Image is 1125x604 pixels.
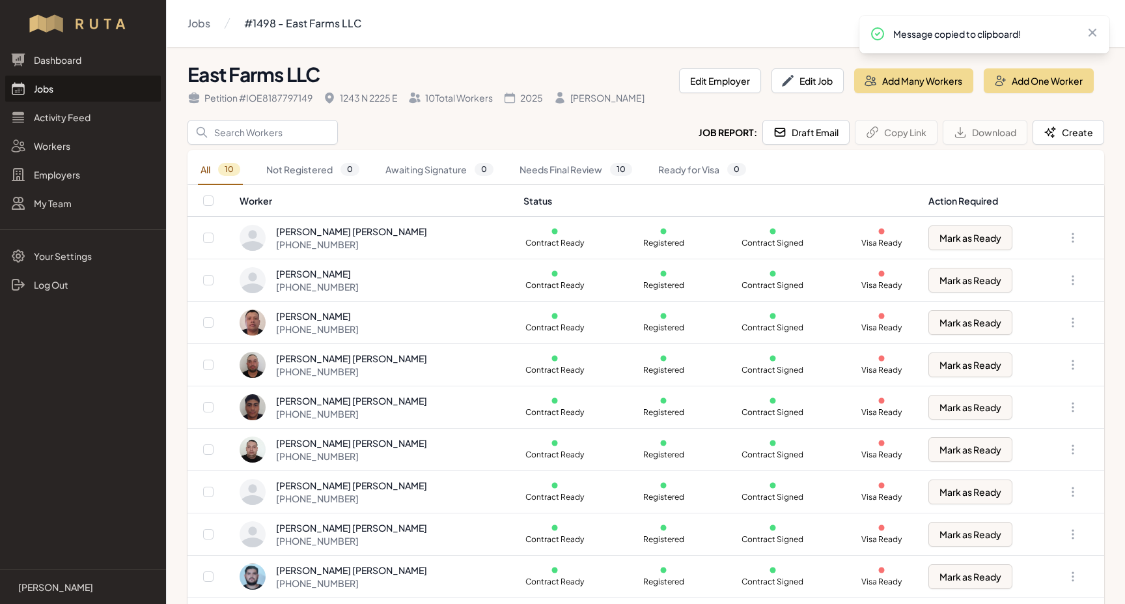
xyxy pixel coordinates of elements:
p: Contract Ready [523,492,586,502]
div: 10 Total Workers [408,91,493,104]
p: Visa Ready [850,407,913,418]
a: Ready for Visa [656,155,749,185]
p: Registered [632,534,695,545]
p: Visa Ready [850,280,913,291]
p: Visa Ready [850,577,913,587]
nav: Breadcrumb [187,10,361,36]
div: [PERSON_NAME] [PERSON_NAME] [276,394,427,407]
h2: Job Report: [699,126,757,139]
a: Awaiting Signature [383,155,496,185]
div: [PHONE_NUMBER] [276,238,427,251]
p: Registered [632,577,695,587]
button: Mark as Ready [928,310,1012,335]
div: [PERSON_NAME] [276,309,359,323]
div: [PHONE_NUMBER] [276,577,427,590]
div: 2025 [503,91,543,104]
a: [PERSON_NAME] [10,581,156,594]
p: Visa Ready [850,534,913,545]
th: Action Required [921,185,1044,217]
p: Contract Signed [742,323,804,333]
div: [PERSON_NAME] [PERSON_NAME] [276,479,427,492]
p: Contract Signed [742,492,804,502]
div: Worker [240,194,508,207]
p: Contract Signed [742,577,804,587]
a: #1498 - East Farms LLC [244,10,361,36]
button: Add Many Workers [854,68,973,93]
a: Jobs [187,10,210,36]
p: [PERSON_NAME] [18,581,93,594]
a: Activity Feed [5,104,161,130]
button: Edit Employer [679,68,761,93]
p: Contract Signed [742,407,804,418]
button: Mark as Ready [928,352,1012,377]
div: [PHONE_NUMBER] [276,492,427,505]
div: [PHONE_NUMBER] [276,450,427,463]
div: [PERSON_NAME] [PERSON_NAME] [276,564,427,577]
a: Not Registered [264,155,362,185]
div: [PHONE_NUMBER] [276,365,427,378]
div: [PHONE_NUMBER] [276,280,359,293]
p: Contract Ready [523,407,586,418]
a: Dashboard [5,47,161,73]
div: [PHONE_NUMBER] [276,323,359,336]
p: Registered [632,238,695,248]
p: Contract Ready [523,577,586,587]
div: [PERSON_NAME] [553,91,645,104]
div: [PERSON_NAME] [PERSON_NAME] [276,225,427,238]
div: Petition # IOE8187797149 [187,91,312,104]
p: Visa Ready [850,365,913,375]
p: Contract Signed [742,534,804,545]
img: Workflow [27,13,139,34]
button: Mark as Ready [928,225,1012,250]
button: Copy Link [855,120,937,145]
span: 0 [727,163,746,176]
th: Status [516,185,920,217]
h1: East Farms LLC [187,63,669,86]
p: Contract Signed [742,365,804,375]
p: Visa Ready [850,323,913,333]
p: Contract Signed [742,280,804,291]
a: Jobs [5,76,161,102]
button: Download [943,120,1027,145]
div: [PERSON_NAME] [PERSON_NAME] [276,521,427,534]
button: Mark as Ready [928,480,1012,504]
p: Visa Ready [850,450,913,460]
p: Registered [632,365,695,375]
p: Contract Signed [742,238,804,248]
a: Employers [5,162,161,188]
div: [PERSON_NAME] [276,267,359,280]
p: Registered [632,450,695,460]
input: Search Workers [187,120,338,145]
button: Create [1033,120,1104,145]
p: Contract Ready [523,323,586,333]
a: Needs Final Review [517,155,635,185]
button: Mark as Ready [928,268,1012,293]
p: Visa Ready [850,238,913,248]
div: 1243 N 2225 E [323,91,398,104]
p: Contract Ready [523,534,586,545]
button: Mark as Ready [928,395,1012,420]
span: 0 [340,163,359,176]
button: Mark as Ready [928,522,1012,547]
a: Log Out [5,272,161,298]
p: Visa Ready [850,492,913,502]
span: 10 [610,163,632,176]
span: 0 [475,163,493,176]
a: My Team [5,190,161,216]
p: Contract Ready [523,280,586,291]
div: [PHONE_NUMBER] [276,407,427,420]
span: 10 [218,163,240,176]
p: Registered [632,323,695,333]
p: Contract Ready [523,365,586,375]
button: Edit Job [771,68,844,93]
p: Registered [632,280,695,291]
p: Contract Signed [742,450,804,460]
p: Contract Ready [523,238,586,248]
div: [PHONE_NUMBER] [276,534,427,547]
button: Mark as Ready [928,437,1012,462]
div: [PERSON_NAME] [PERSON_NAME] [276,437,427,450]
p: Registered [632,407,695,418]
a: All [198,155,243,185]
nav: Tabs [187,155,1104,185]
button: Add One Worker [984,68,1094,93]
